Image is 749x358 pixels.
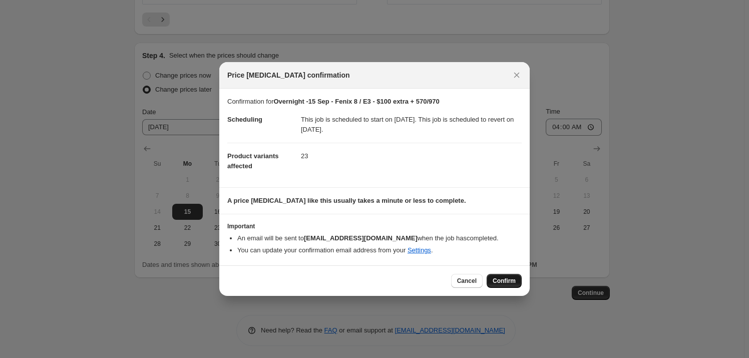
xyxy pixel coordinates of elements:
a: Settings [408,246,431,254]
b: Overnight -15 Sep - Fenix 8 / E3 - $100 extra + 570/970 [273,98,439,105]
li: An email will be sent to when the job has completed . [237,233,522,243]
span: Scheduling [227,116,262,123]
span: Confirm [493,277,516,285]
h3: Important [227,222,522,230]
button: Cancel [451,274,483,288]
span: Cancel [457,277,477,285]
dd: This job is scheduled to start on [DATE]. This job is scheduled to revert on [DATE]. [301,107,522,143]
span: Price [MEDICAL_DATA] confirmation [227,70,350,80]
button: Close [510,68,524,82]
b: [EMAIL_ADDRESS][DOMAIN_NAME] [304,234,418,242]
span: Product variants affected [227,152,279,170]
li: You can update your confirmation email address from your . [237,245,522,255]
button: Confirm [487,274,522,288]
b: A price [MEDICAL_DATA] like this usually takes a minute or less to complete. [227,197,466,204]
dd: 23 [301,143,522,169]
p: Confirmation for [227,97,522,107]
